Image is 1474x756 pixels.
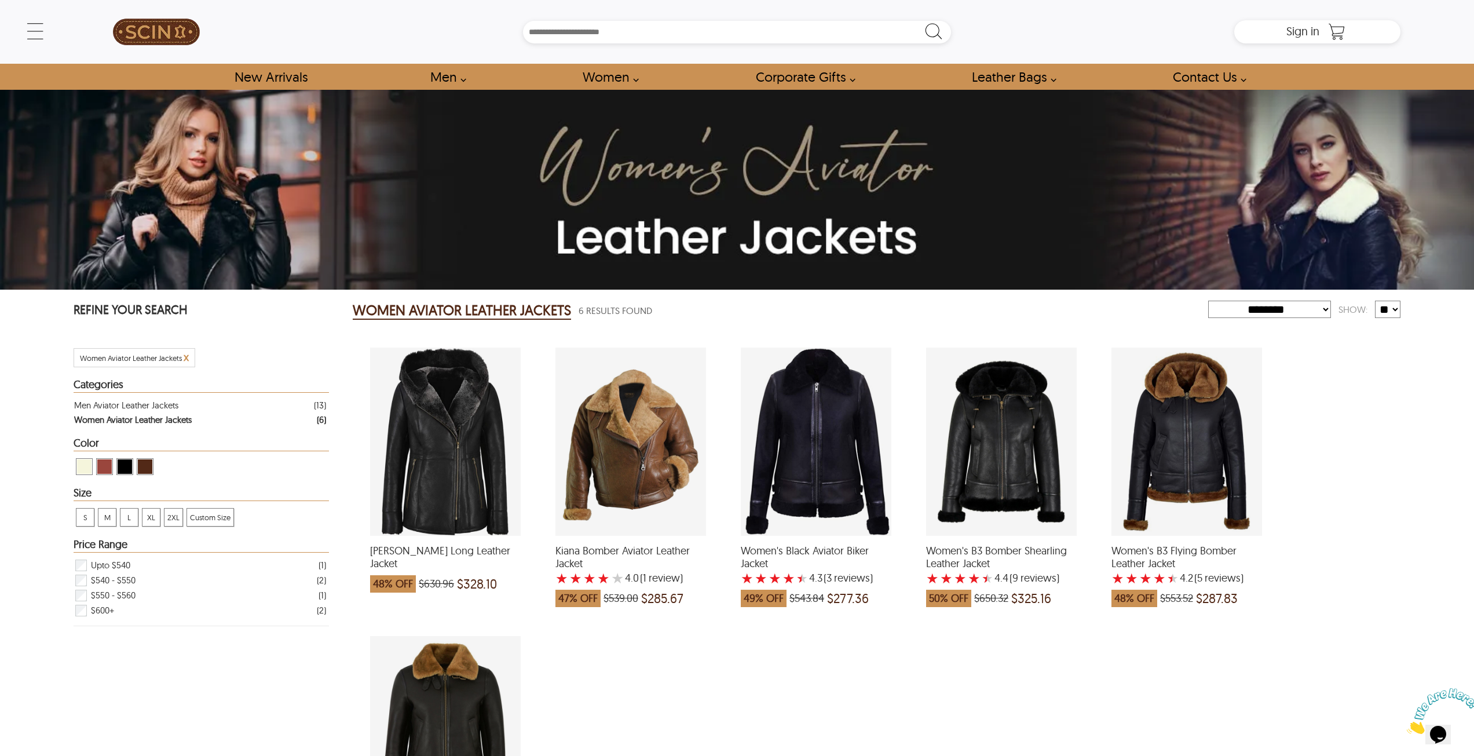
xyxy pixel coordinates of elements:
span: reviews [1018,572,1056,584]
div: Heading Filter Women Aviator Leather Jackets by Price Range [74,539,329,553]
div: Filter Upto $540 Women Aviator Leather Jackets [74,558,326,573]
label: 3 rating [583,572,596,584]
div: Women Aviator Leather Jackets 6 Results Found [353,299,1208,322]
div: ( 1 ) [319,558,326,572]
span: Women's Black Aviator Biker Jacket [741,545,891,569]
span: review [646,572,680,584]
div: View Cognac Women Aviator Leather Jackets [96,458,113,475]
span: $543.84 [789,593,824,604]
span: $328.10 [457,578,497,590]
span: Filter Women Aviator Leather Jackets [80,353,182,363]
span: Sign in [1286,24,1319,38]
span: 49% OFF [741,590,787,607]
a: Shop New Arrivals [221,64,320,90]
a: Women's B3 Bomber Shearling Leather Jacket with a 4.444444444444444 Star Rating 9 Product Review ... [926,528,1077,613]
label: 2 rating [1125,572,1138,584]
label: 1 rating [741,572,754,584]
a: Shop Leather Corporate Gifts [743,64,862,90]
div: View Custom Size Women Aviator Leather Jackets [186,508,234,527]
div: View Beige Women Aviator Leather Jackets [76,458,93,475]
label: 4 rating [597,572,610,584]
div: View M Women Aviator Leather Jackets [98,508,116,527]
iframe: chat widget [1402,684,1474,739]
label: 4 rating [968,572,981,584]
span: (1 [640,572,646,584]
div: Filter $540 - $550 Women Aviator Leather Jackets [74,573,326,588]
label: 4.4 [994,572,1008,584]
a: Women's B3 Flying Bomber Leather Jacket with a 4.2 Star Rating 5 Product Review which was at a pr... [1111,528,1262,613]
span: ) [640,572,683,584]
label: 5 rating [796,572,808,584]
div: ( 13 ) [314,398,326,412]
span: (3 [824,572,832,584]
label: 5 rating [611,572,624,584]
div: Filter $550 - $560 Women Aviator Leather Jackets [74,588,326,603]
span: (5 [1194,572,1202,584]
span: 47% OFF [555,590,601,607]
label: 1 rating [1111,572,1124,584]
img: Chat attention grabber [5,5,76,50]
a: Filter Men Aviator Leather Jackets [74,398,326,412]
span: reviews [1202,572,1241,584]
a: shop men's leather jackets [417,64,473,90]
span: $553.52 [1160,593,1193,604]
label: 5 rating [982,572,993,584]
span: XL [142,509,160,526]
a: Cancel Filter [184,353,189,363]
div: View L Women Aviator Leather Jackets [120,508,138,527]
a: SCIN [74,6,239,58]
span: Upto $540 [91,558,130,573]
span: ) [1010,572,1059,584]
span: reviews [832,572,870,584]
div: ( 2 ) [317,603,326,618]
div: Heading Filter Women Aviator Leather Jackets by Categories [74,379,329,393]
h2: WOMEN AVIATOR LEATHER JACKETS [353,301,571,320]
label: 3 rating [769,572,781,584]
span: S [76,509,94,526]
a: Kiana Bomber Aviator Leather Jacket with a 4 Star Rating 1 Product Review which was at a price of... [555,528,706,613]
div: Filter $600+ Women Aviator Leather Jackets [74,603,326,618]
span: $539.00 [604,593,638,604]
label: 2 rating [755,572,767,584]
span: $277.36 [827,593,869,604]
span: $600+ [91,603,114,618]
span: Deborah Shearling Long Leather Jacket [370,545,521,569]
span: $650.32 [974,593,1008,604]
div: Heading Filter Women Aviator Leather Jackets by Color [74,437,329,451]
a: Filter Women Aviator Leather Jackets [74,412,326,427]
label: 4.3 [809,572,822,584]
div: View Brown ( Brand Color ) Women Aviator Leather Jackets [137,458,153,475]
span: M [98,509,116,526]
div: View Black Women Aviator Leather Jackets [116,458,133,475]
label: 4 rating [1153,572,1166,584]
div: Heading Filter Women Aviator Leather Jackets by Size [74,487,329,501]
span: ) [824,572,873,584]
div: Men Aviator Leather Jackets [74,398,178,412]
label: 3 rating [954,572,967,584]
label: 2 rating [940,572,953,584]
a: Women's Black Aviator Biker Jacket with a 4.333333333333333 Star Rating 3 Product Review which wa... [741,528,891,613]
div: Women Aviator Leather Jackets [74,412,192,427]
span: 48% OFF [370,575,416,593]
span: 2XL [164,509,182,526]
img: SCIN [113,6,200,58]
div: View XL Women Aviator Leather Jackets [142,508,160,527]
span: $325.16 [1011,593,1051,604]
span: $285.67 [641,593,683,604]
a: Deborah Shearling Long Leather Jacket which was at a price of $630.96, now after discount the pri... [370,528,521,598]
span: L [120,509,138,526]
label: 1 rating [555,572,568,584]
div: ( 1 ) [319,588,326,602]
label: 5 rating [1167,572,1179,584]
span: (9 [1010,572,1018,584]
span: $550 - $560 [91,588,136,603]
label: 4.0 [625,572,639,584]
span: 6 Results Found [579,304,652,318]
a: Shop Women Leather Jackets [569,64,645,90]
span: ) [1194,572,1243,584]
span: 48% OFF [1111,590,1157,607]
span: $287.83 [1196,593,1238,604]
